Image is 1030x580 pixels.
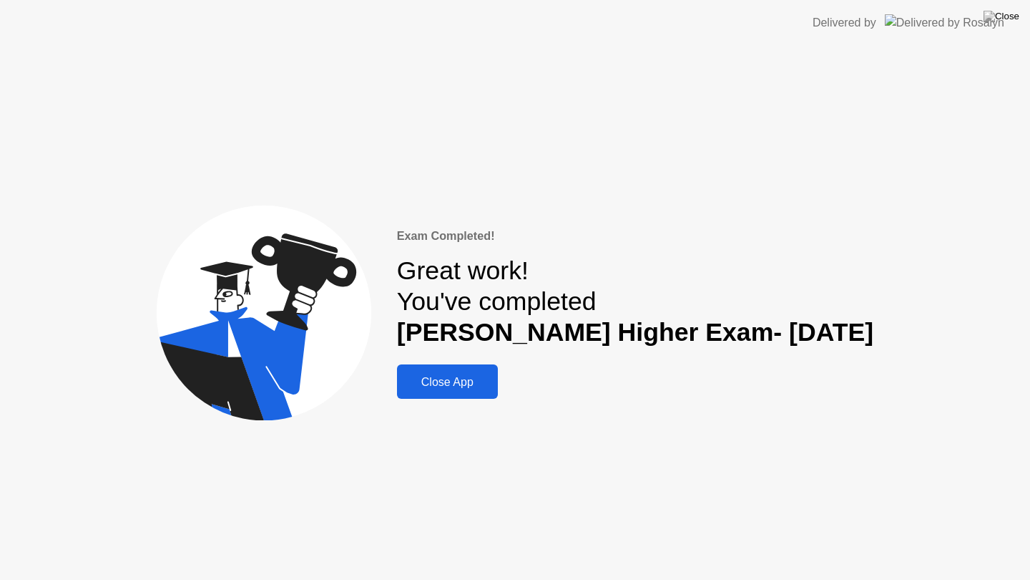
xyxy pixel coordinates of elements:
div: Exam Completed! [397,227,873,244]
img: Close [984,11,1019,22]
div: Delivered by [813,14,876,32]
div: Close App [401,375,494,389]
img: Delivered by Rosalyn [885,14,1004,31]
div: Great work! You've completed [397,256,873,347]
b: [PERSON_NAME] Higher Exam- [DATE] [397,318,873,347]
button: Close App [397,364,498,399]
